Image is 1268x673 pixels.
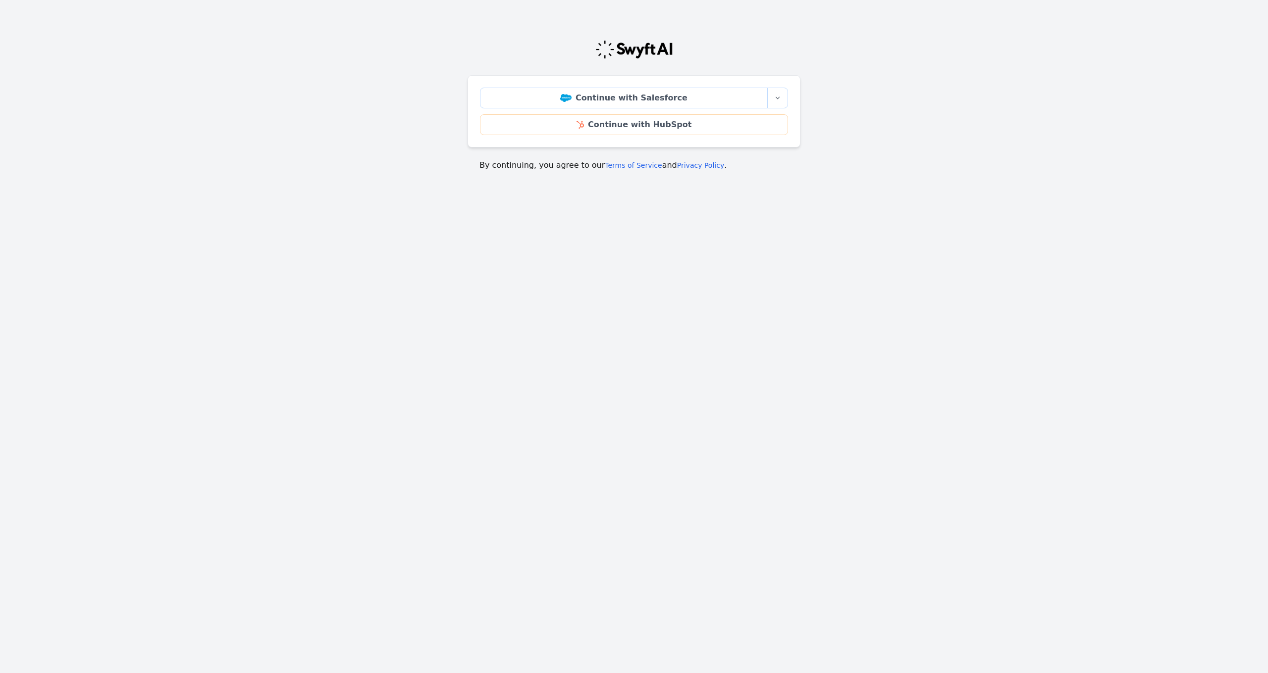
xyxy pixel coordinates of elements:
[479,159,789,171] p: By continuing, you agree to our and .
[605,161,662,169] a: Terms of Service
[480,88,768,108] a: Continue with Salesforce
[595,40,673,59] img: Swyft Logo
[560,94,572,102] img: Salesforce
[480,114,788,135] a: Continue with HubSpot
[577,121,584,129] img: HubSpot
[677,161,724,169] a: Privacy Policy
